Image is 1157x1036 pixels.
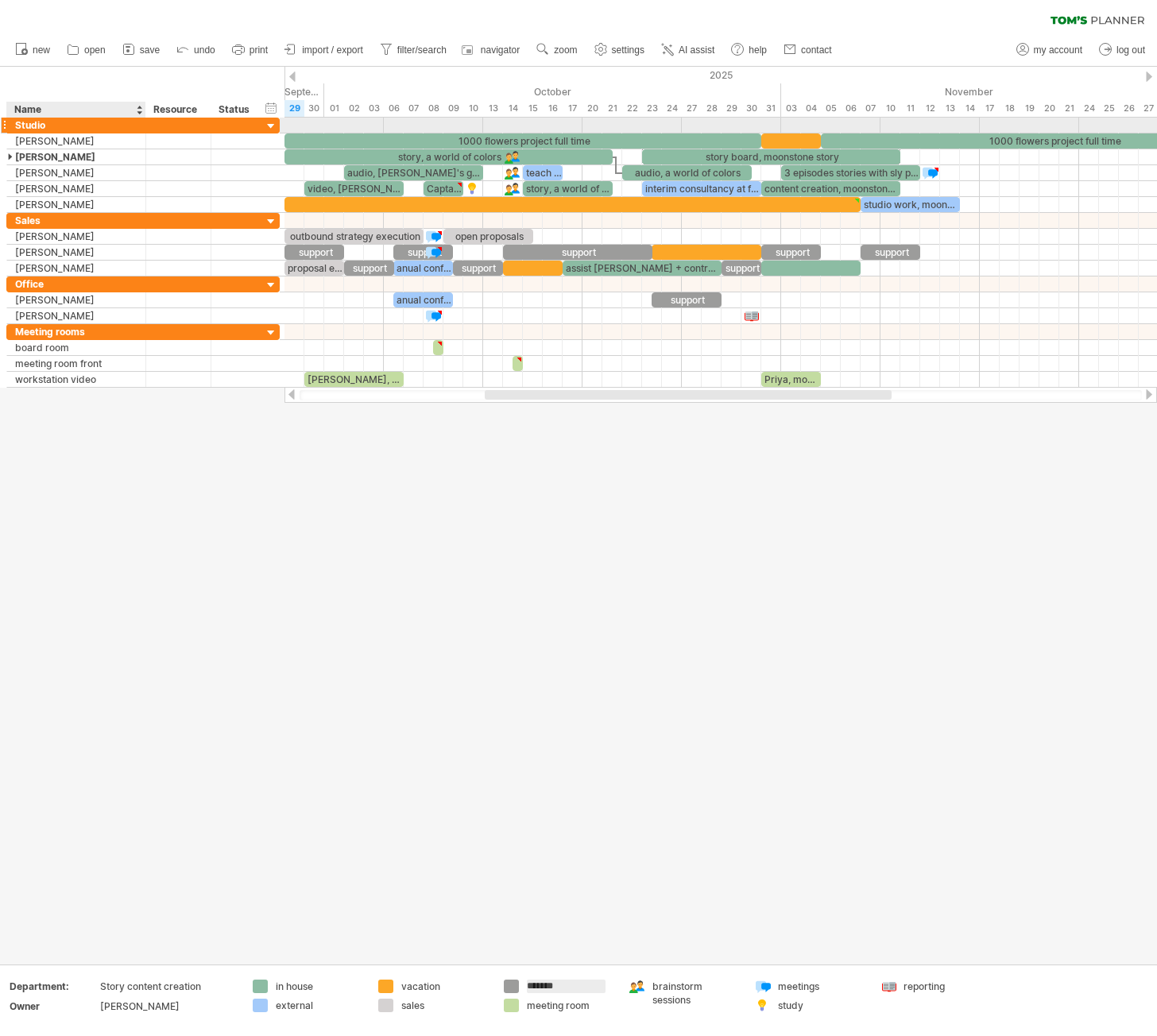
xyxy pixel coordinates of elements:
[761,100,781,117] div: Friday, 31 October 2025
[276,999,362,1012] div: external
[140,44,160,56] span: save
[194,44,215,56] span: undo
[393,261,453,276] div: anual conference creative agencies [GEOGRAPHIC_DATA]
[523,181,613,196] div: story, a world of colors
[778,999,865,1012] div: study
[727,40,772,60] a: help
[33,44,50,56] span: new
[15,372,137,387] div: workstation video
[1119,100,1139,117] div: Wednesday, 26 November 2025
[15,118,137,133] div: Studio
[980,100,1000,117] div: Monday, 17 November 2025
[1000,100,1020,117] div: Tuesday, 18 November 2025
[344,165,483,180] div: audio, [PERSON_NAME]'s garden
[657,40,719,60] a: AI assist
[503,100,523,117] div: Tuesday, 14 October 2025
[284,261,344,276] div: proposal explainer video's
[801,100,821,117] div: Tuesday, 4 November 2025
[404,100,424,117] div: Tuesday, 7 October 2025
[801,44,832,56] span: contact
[250,44,268,56] span: print
[821,100,841,117] div: Wednesday, 5 November 2025
[15,292,137,307] div: [PERSON_NAME]
[401,980,488,993] div: vacation
[100,999,234,1013] div: [PERSON_NAME]
[15,213,137,228] div: Sales
[841,100,861,117] div: Thursday, 6 November 2025
[780,40,837,60] a: contact
[284,229,424,244] div: outbound strategy execution
[1099,100,1119,117] div: Tuesday, 25 November 2025
[749,44,767,56] span: help
[563,100,582,117] div: Friday, 17 October 2025
[481,44,520,56] span: navigator
[100,980,234,993] div: Story content creation
[393,245,453,260] div: support
[1116,44,1145,56] span: log out
[424,181,463,196] div: Captain [PERSON_NAME]
[324,83,781,100] div: October 2025
[554,44,577,56] span: zoom
[281,40,368,60] a: import / export
[15,324,137,339] div: Meeting rooms
[15,133,137,149] div: [PERSON_NAME]
[453,261,503,276] div: support
[302,44,363,56] span: import / export
[920,100,940,117] div: Wednesday, 12 November 2025
[284,133,761,149] div: 1000 flowers project full time
[722,261,761,276] div: support
[622,165,752,180] div: audio, a world of colors
[284,245,344,260] div: support
[11,40,55,60] a: new
[527,999,613,1012] div: meeting room
[532,40,582,60] a: zoom
[15,165,137,180] div: [PERSON_NAME]
[602,100,622,117] div: Tuesday, 21 October 2025
[761,245,821,260] div: support
[463,100,483,117] div: Friday, 10 October 2025
[15,229,137,244] div: [PERSON_NAME]
[1059,100,1079,117] div: Friday, 21 November 2025
[424,100,443,117] div: Wednesday, 8 October 2025
[15,245,137,260] div: [PERSON_NAME]
[276,980,362,993] div: in house
[324,100,344,117] div: Wednesday, 1 October 2025
[679,44,714,56] span: AI assist
[364,100,384,117] div: Friday, 3 October 2025
[63,40,110,60] a: open
[1020,100,1039,117] div: Wednesday, 19 November 2025
[523,100,543,117] div: Wednesday, 15 October 2025
[642,100,662,117] div: Thursday, 23 October 2025
[401,999,488,1012] div: sales
[15,197,137,212] div: [PERSON_NAME]
[900,100,920,117] div: Tuesday, 11 November 2025
[940,100,960,117] div: Thursday, 13 November 2025
[483,100,503,117] div: Monday, 13 October 2025
[443,229,533,244] div: open proposals
[761,181,900,196] div: content creation, moonstone campaign
[778,980,865,993] div: meetings
[612,44,644,56] span: settings
[344,261,394,276] div: support
[781,100,801,117] div: Monday, 3 November 2025
[344,100,364,117] div: Thursday, 2 October 2025
[393,292,453,307] div: anual conference creative agencies [GEOGRAPHIC_DATA]
[459,40,524,60] a: navigator
[682,100,702,117] div: Monday, 27 October 2025
[722,100,741,117] div: Wednesday, 29 October 2025
[219,102,253,118] div: Status
[15,261,137,276] div: [PERSON_NAME]
[761,372,821,387] div: Priya, moonstone project
[904,980,990,993] div: reporting
[1039,100,1059,117] div: Thursday, 20 November 2025
[118,40,164,60] a: save
[622,100,642,117] div: Wednesday, 22 October 2025
[284,149,613,164] div: story, a world of colors
[652,292,722,307] div: support
[397,44,447,56] span: filter/search
[652,980,739,1007] div: brainstorm sessions
[443,100,463,117] div: Thursday, 9 October 2025
[84,44,106,56] span: open
[543,100,563,117] div: Thursday, 16 October 2025
[590,40,649,60] a: settings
